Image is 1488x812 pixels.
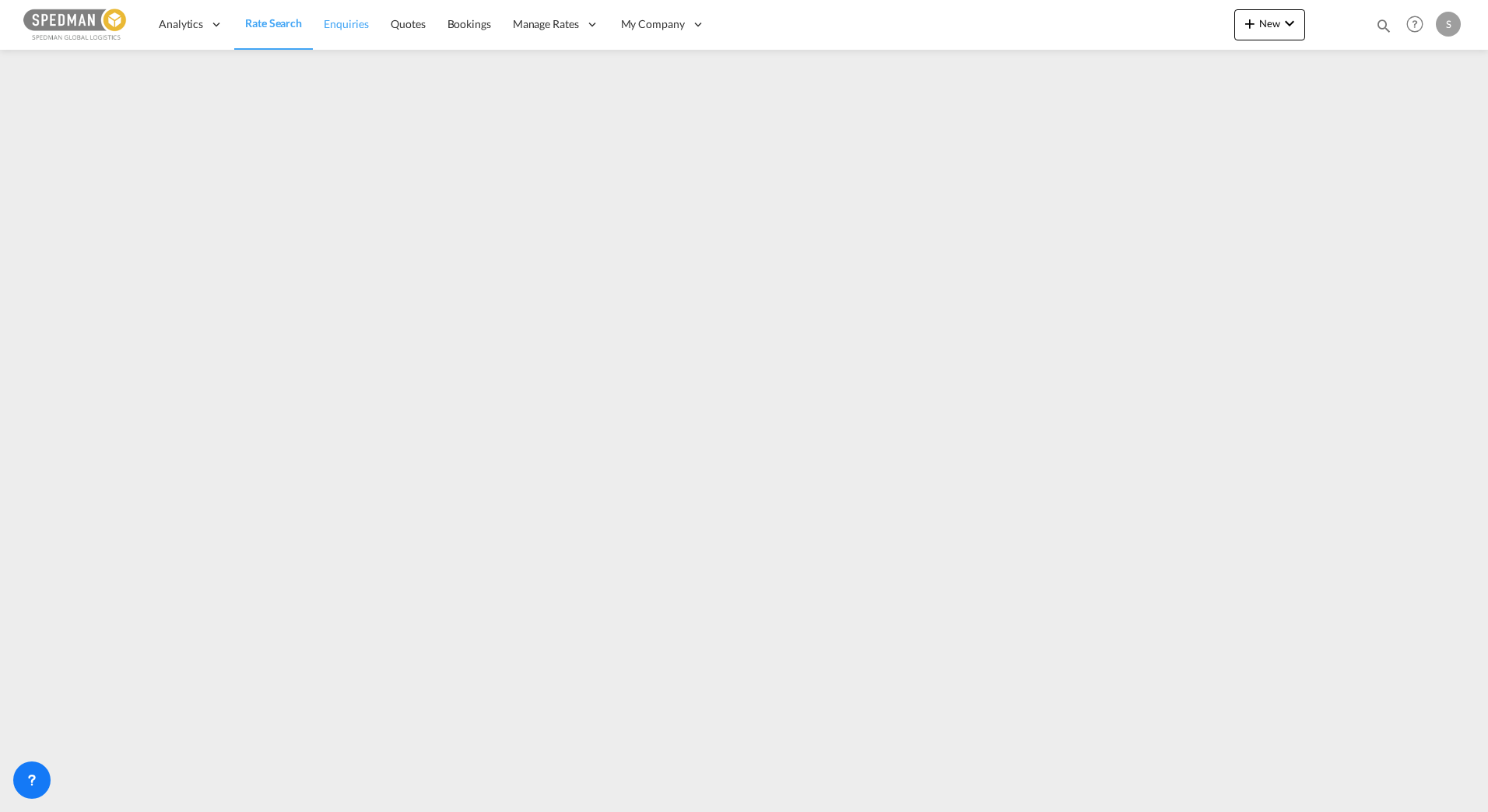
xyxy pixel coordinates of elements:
[1436,12,1461,37] div: S
[1402,11,1428,37] span: Help
[621,16,685,32] span: My Company
[245,16,302,30] span: Rate Search
[1234,9,1305,40] button: icon-plus 400-fgNewicon-chevron-down
[324,17,369,30] span: Enquiries
[513,16,579,32] span: Manage Rates
[1280,14,1299,33] md-icon: icon-chevron-down
[159,16,203,32] span: Analytics
[1375,17,1392,40] div: icon-magnify
[391,17,425,30] span: Quotes
[1402,11,1436,39] div: Help
[447,17,491,30] span: Bookings
[1241,17,1299,30] span: New
[1375,17,1392,34] md-icon: icon-magnify
[1241,14,1259,33] md-icon: icon-plus 400-fg
[23,7,128,42] img: c12ca350ff1b11efb6b291369744d907.png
